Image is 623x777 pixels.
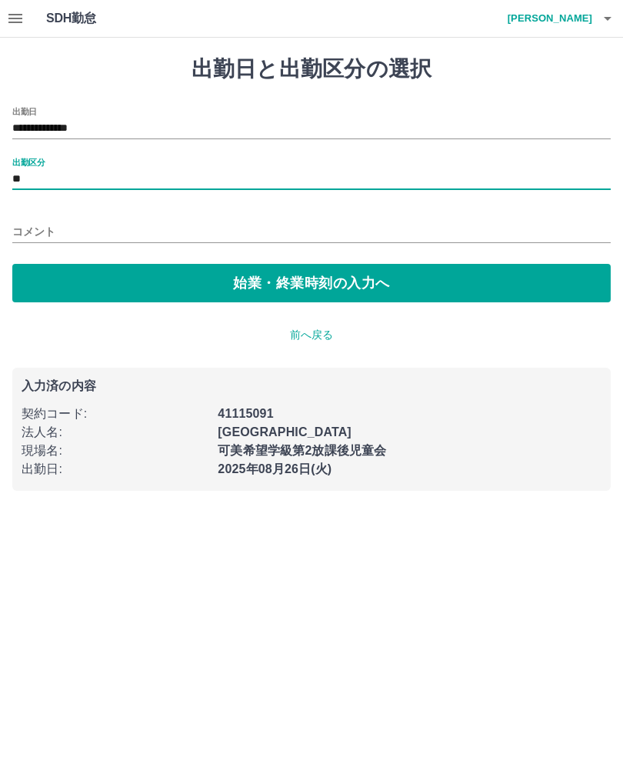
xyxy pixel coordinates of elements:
[12,327,611,343] p: 前へ戻る
[22,442,208,460] p: 現場名 :
[12,56,611,82] h1: 出勤日と出勤区分の選択
[218,425,351,439] b: [GEOGRAPHIC_DATA]
[12,156,45,168] label: 出勤区分
[22,423,208,442] p: 法人名 :
[22,405,208,423] p: 契約コード :
[218,407,273,420] b: 41115091
[218,462,331,475] b: 2025年08月26日(火)
[218,444,386,457] b: 可美希望学級第2放課後児童会
[12,105,37,117] label: 出勤日
[22,380,601,392] p: 入力済の内容
[12,264,611,302] button: 始業・終業時刻の入力へ
[22,460,208,479] p: 出勤日 :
